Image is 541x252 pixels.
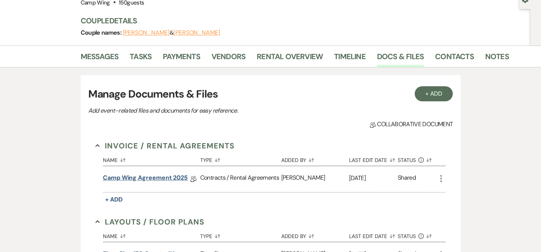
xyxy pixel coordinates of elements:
[398,173,416,185] div: Shared
[349,151,398,166] button: Last Edit Date
[257,50,323,67] a: Rental Overview
[105,195,123,203] span: + Add
[398,157,416,163] span: Status
[200,166,281,192] div: Contracts / Rental Agreements
[173,30,220,36] button: [PERSON_NAME]
[398,228,437,242] button: Status
[370,120,453,129] span: Collaborative document
[88,86,453,102] h3: Manage Documents & Files
[281,166,349,192] div: [PERSON_NAME]
[377,50,424,67] a: Docs & Files
[95,140,234,151] button: Invoice / Rental Agreements
[200,151,281,166] button: Type
[334,50,366,67] a: Timeline
[103,151,200,166] button: Name
[281,151,349,166] button: Added By
[398,234,416,239] span: Status
[163,50,200,67] a: Payments
[88,106,352,116] p: Add event–related files and documents for easy reference.
[103,228,200,242] button: Name
[349,173,398,183] p: [DATE]
[435,50,474,67] a: Contacts
[123,29,220,37] span: &
[103,173,188,185] a: Camp Wing Agreement 2025
[485,50,509,67] a: Notes
[81,15,503,26] h3: Couple Details
[415,86,453,101] button: + Add
[130,50,152,67] a: Tasks
[211,50,245,67] a: Vendors
[95,216,204,228] button: Layouts / Floor Plans
[398,151,437,166] button: Status
[103,194,125,205] button: + Add
[123,30,170,36] button: [PERSON_NAME]
[349,228,398,242] button: Last Edit Date
[200,228,281,242] button: Type
[81,29,123,37] span: Couple names:
[81,50,119,67] a: Messages
[281,228,349,242] button: Added By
